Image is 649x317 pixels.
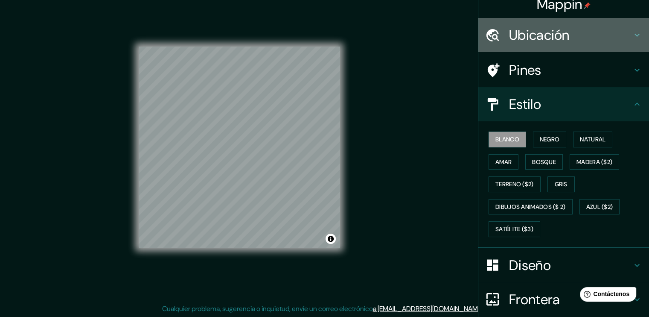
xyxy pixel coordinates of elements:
button: Natural [573,132,612,147]
button: Blanco [489,132,526,147]
div: Frontera [478,282,649,317]
img: pin-icon.png [584,2,591,9]
h4: Frontera [509,291,632,308]
button: Madera ($2) [570,154,619,170]
button: Terreno ($2) [489,176,541,192]
button: Alternar atribución [326,234,336,244]
button: Amar [489,154,518,170]
button: Dibujos animados ($ 2) [489,199,573,215]
p: Cualquier problema, sugerencia o inquietud, envíe un correo electrónico . [162,304,484,314]
button: Satélite ($3) [489,221,540,237]
font: Madera ($2) [576,157,612,167]
font: Azul ($2) [586,202,613,212]
button: Bosque [525,154,563,170]
font: Negro [540,134,560,145]
button: Gris [547,176,575,192]
font: Terreno ($2) [495,179,534,190]
div: Ubicación [478,18,649,52]
div: Diseño [478,248,649,282]
button: Negro [533,132,567,147]
font: Gris [555,179,568,190]
h4: Pines [509,62,632,79]
canvas: Mapa [139,47,340,248]
h4: Estilo [509,96,632,113]
font: Dibujos animados ($ 2) [495,202,566,212]
font: Natural [580,134,605,145]
h4: Diseño [509,257,632,274]
font: Satélite ($3) [495,224,533,235]
div: Estilo [478,87,649,121]
iframe: Help widget launcher [573,284,640,308]
a: a [EMAIL_ADDRESS][DOMAIN_NAME] [373,304,483,313]
font: Blanco [495,134,519,145]
font: Amar [495,157,512,167]
button: Azul ($2) [579,199,620,215]
font: Bosque [532,157,556,167]
h4: Ubicación [509,26,632,44]
div: Pines [478,53,649,87]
